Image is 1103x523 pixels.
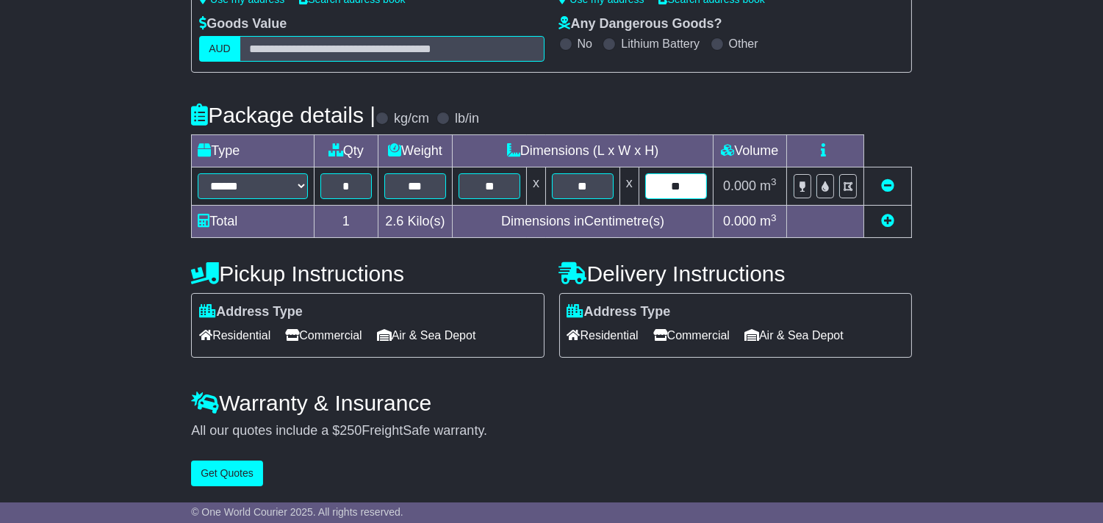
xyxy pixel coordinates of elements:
span: 250 [339,423,362,438]
sup: 3 [771,176,777,187]
label: lb/in [455,111,479,127]
td: Type [192,135,315,167]
span: Residential [567,324,639,347]
td: Qty [315,135,378,167]
span: Commercial [285,324,362,347]
td: 1 [315,206,378,238]
label: No [578,37,592,51]
td: Volume [713,135,786,167]
span: 0.000 [723,178,756,193]
td: x [527,167,546,206]
label: Address Type [199,304,303,320]
span: Residential [199,324,270,347]
h4: Warranty & Insurance [191,391,912,415]
span: Air & Sea Depot [744,324,844,347]
h4: Package details | [191,103,376,127]
span: 0.000 [723,214,756,228]
a: Add new item [881,214,894,228]
label: Other [729,37,758,51]
td: Total [192,206,315,238]
label: kg/cm [394,111,429,127]
td: Dimensions (L x W x H) [453,135,713,167]
span: 2.6 [385,214,403,228]
span: m [760,214,777,228]
button: Get Quotes [191,461,263,486]
td: Kilo(s) [378,206,453,238]
h4: Delivery Instructions [559,261,912,286]
label: Address Type [567,304,671,320]
span: Commercial [653,324,730,347]
h4: Pickup Instructions [191,261,544,286]
td: Weight [378,135,453,167]
a: Remove this item [881,178,894,193]
span: Air & Sea Depot [377,324,476,347]
label: Goods Value [199,16,287,32]
td: Dimensions in Centimetre(s) [453,206,713,238]
label: Any Dangerous Goods? [559,16,722,32]
sup: 3 [771,212,777,223]
td: x [619,167,639,206]
label: AUD [199,36,240,62]
span: © One World Courier 2025. All rights reserved. [191,506,403,518]
span: m [760,178,777,193]
div: All our quotes include a $ FreightSafe warranty. [191,423,912,439]
label: Lithium Battery [621,37,700,51]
